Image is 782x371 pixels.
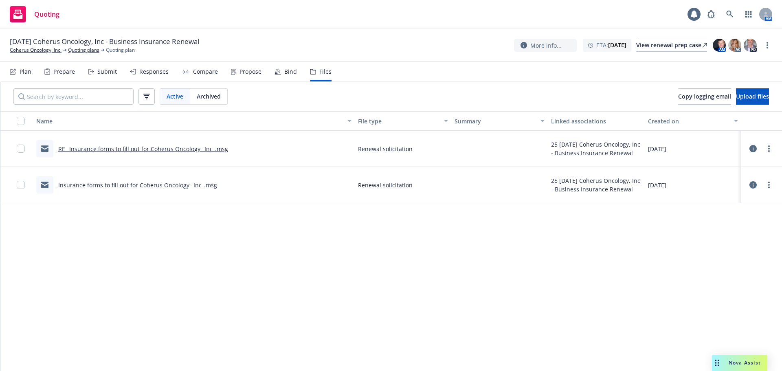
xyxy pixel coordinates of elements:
[10,37,199,46] span: [DATE] Coherus Oncology, Inc - Business Insurance Renewal
[712,355,722,371] div: Drag to move
[7,3,63,26] a: Quoting
[648,117,729,125] div: Created on
[10,46,62,54] a: Coherus Oncology, Inc.
[551,140,641,157] div: 25 [DATE] Coherus Oncology, Inc - Business Insurance Renewal
[58,181,217,189] a: Insurance forms to fill out for Coherus Oncology_ Inc_.msg
[53,68,75,75] div: Prepare
[762,40,772,50] a: more
[551,176,641,193] div: 25 [DATE] Coherus Oncology, Inc - Business Insurance Renewal
[551,117,641,125] div: Linked associations
[139,68,169,75] div: Responses
[729,359,761,366] span: Nova Assist
[744,39,757,52] img: photo
[358,181,413,189] span: Renewal solicitation
[13,88,134,105] input: Search by keyword...
[197,92,221,101] span: Archived
[239,68,261,75] div: Propose
[736,88,769,105] button: Upload files
[36,117,343,125] div: Name
[17,117,25,125] input: Select all
[284,68,297,75] div: Bind
[358,117,439,125] div: File type
[451,111,548,131] button: Summary
[106,46,135,54] span: Quoting plan
[712,355,767,371] button: Nova Assist
[736,92,769,100] span: Upload files
[455,117,536,125] div: Summary
[678,92,731,100] span: Copy logging email
[648,181,666,189] span: [DATE]
[728,39,741,52] img: photo
[608,41,626,49] strong: [DATE]
[764,144,774,154] a: more
[319,68,332,75] div: Files
[167,92,183,101] span: Active
[648,145,666,153] span: [DATE]
[722,6,738,22] a: Search
[17,145,25,153] input: Toggle Row Selected
[740,6,757,22] a: Switch app
[33,111,355,131] button: Name
[703,6,719,22] a: Report a Bug
[678,88,731,105] button: Copy logging email
[97,68,117,75] div: Submit
[20,68,31,75] div: Plan
[636,39,707,51] div: View renewal prep case
[548,111,644,131] button: Linked associations
[68,46,99,54] a: Quoting plans
[17,181,25,189] input: Toggle Row Selected
[645,111,741,131] button: Created on
[764,180,774,190] a: more
[636,39,707,52] a: View renewal prep case
[713,39,726,52] img: photo
[355,111,451,131] button: File type
[358,145,413,153] span: Renewal solicitation
[596,41,626,49] span: ETA :
[530,41,562,50] span: More info...
[58,145,228,153] a: RE_ Insurance forms to fill out for Coherus Oncology_ Inc_.msg
[193,68,218,75] div: Compare
[34,11,59,18] span: Quoting
[514,39,577,52] button: More info...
